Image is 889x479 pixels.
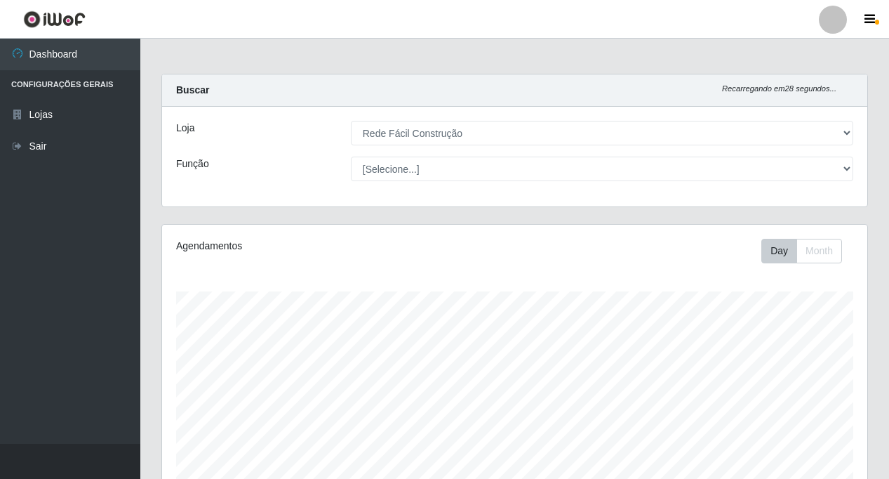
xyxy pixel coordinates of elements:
[176,157,209,171] label: Função
[722,84,836,93] i: Recarregando em 28 segundos...
[796,239,842,263] button: Month
[23,11,86,28] img: CoreUI Logo
[761,239,797,263] button: Day
[761,239,842,263] div: First group
[176,121,194,136] label: Loja
[176,239,446,254] div: Agendamentos
[761,239,853,263] div: Toolbar with button groups
[176,84,209,96] strong: Buscar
